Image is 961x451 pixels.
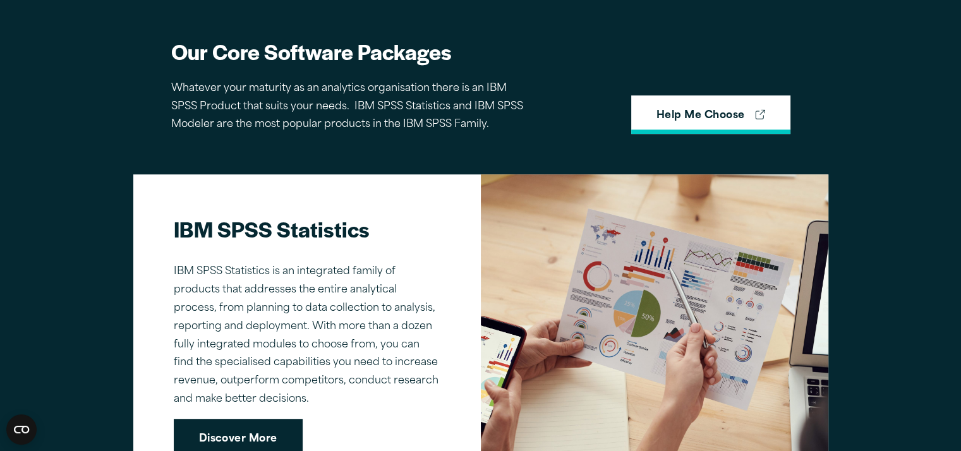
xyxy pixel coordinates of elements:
a: Help Me Choose [631,95,790,135]
button: Open CMP widget [6,414,37,445]
h2: IBM SPSS Statistics [174,215,440,243]
p: IBM SPSS Statistics is an integrated family of products that addresses the entire analytical proc... [174,263,440,408]
p: Whatever your maturity as an analytics organisation there is an IBM SPSS Product that suits your ... [171,80,529,134]
h2: Our Core Software Packages [171,37,529,66]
